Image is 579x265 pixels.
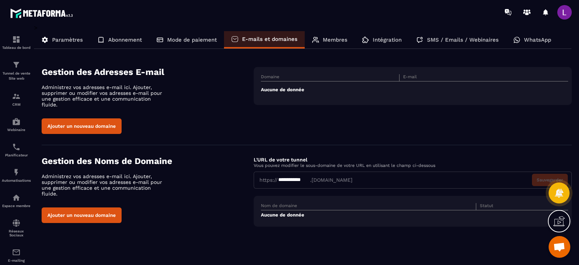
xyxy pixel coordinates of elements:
img: email [12,248,21,257]
p: Intégration [373,37,402,43]
img: social-network [12,219,21,227]
p: Tableau de bord [2,46,31,50]
td: Aucune de donnée [261,210,568,219]
p: Administrez vos adresses e-mail ici. Ajouter, supprimer ou modifier vos adresses e-mail pour une ... [42,84,168,108]
p: Abonnement [108,37,142,43]
p: Membres [323,37,347,43]
a: schedulerschedulerPlanificateur [2,137,31,163]
button: Ajouter un nouveau domaine [42,118,122,134]
div: > [34,24,572,237]
img: formation [12,35,21,44]
td: Aucune de donnée [261,81,568,98]
img: scheduler [12,143,21,151]
a: formationformationCRM [2,87,31,112]
a: social-networksocial-networkRéseaux Sociaux [2,213,31,243]
p: Automatisations [2,178,31,182]
p: E-mailing [2,258,31,262]
p: SMS / Emails / Webinaires [427,37,499,43]
p: Réseaux Sociaux [2,229,31,237]
p: Tunnel de vente Site web [2,71,31,81]
h4: Gestion des Adresses E-mail [42,67,254,77]
button: Ajouter un nouveau domaine [42,207,122,223]
img: automations [12,193,21,202]
p: Mode de paiement [167,37,217,43]
p: Planificateur [2,153,31,157]
p: Vous pouvez modifier le sous-domaine de votre URL en utilisant le champ ci-dessous [254,163,572,168]
img: formation [12,60,21,69]
a: automationsautomationsAutomatisations [2,163,31,188]
h4: Gestion des Noms de Domaine [42,156,254,166]
img: logo [10,7,75,20]
p: Webinaire [2,128,31,132]
p: Administrez vos adresses e-mail ici. Ajouter, supprimer ou modifier vos adresses e-mail pour une ... [42,173,168,197]
th: E-mail [399,74,537,81]
a: automationsautomationsWebinaire [2,112,31,137]
th: Nom de domaine [261,203,476,210]
a: automationsautomationsEspace membre [2,188,31,213]
p: CRM [2,102,31,106]
th: Statut [476,203,553,210]
label: L'URL de votre tunnel [254,157,307,163]
div: Ouvrir le chat [549,236,570,258]
img: automations [12,168,21,177]
img: automations [12,117,21,126]
a: formationformationTunnel de vente Site web [2,55,31,87]
p: E-mails et domaines [242,36,297,42]
th: Domaine [261,74,399,81]
p: Paramètres [52,37,83,43]
a: formationformationTableau de bord [2,30,31,55]
p: Espace membre [2,204,31,208]
p: WhatsApp [524,37,551,43]
img: formation [12,92,21,101]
